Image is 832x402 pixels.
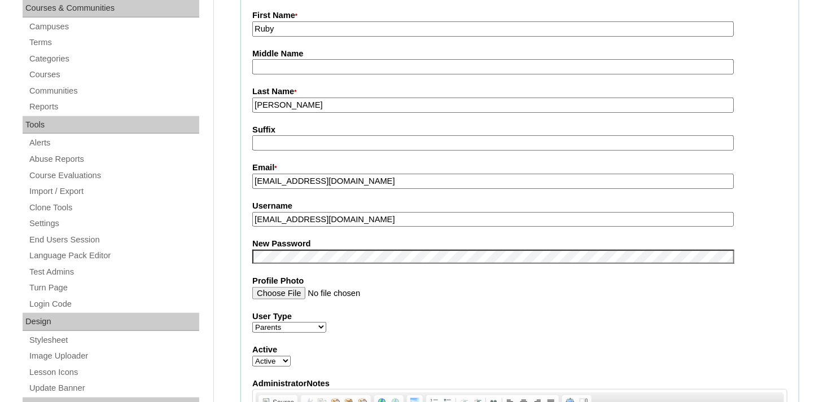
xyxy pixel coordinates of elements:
a: Alerts [28,136,199,150]
a: Import / Export [28,184,199,198]
div: Tools [23,116,199,134]
a: Categories [28,52,199,66]
a: Lesson Icons [28,365,199,379]
label: New Password [252,238,787,250]
label: Suffix [252,124,787,136]
a: End Users Session [28,233,199,247]
label: Middle Name [252,48,787,60]
label: Email [252,162,787,174]
a: Settings [28,217,199,231]
div: Design [23,313,199,331]
a: Turn Page [28,281,199,295]
label: AdministratorNotes [252,378,787,390]
a: Communities [28,84,199,98]
a: Abuse Reports [28,152,199,166]
a: Login Code [28,297,199,311]
a: Test Admins [28,265,199,279]
a: Clone Tools [28,201,199,215]
a: Terms [28,36,199,50]
label: User Type [252,311,787,323]
label: First Name [252,10,787,22]
label: Username [252,200,787,212]
label: Profile Photo [252,275,787,287]
a: Campuses [28,20,199,34]
a: Courses [28,68,199,82]
label: Last Name [252,86,787,98]
label: Active [252,344,787,356]
a: Reports [28,100,199,114]
a: Course Evaluations [28,169,199,183]
a: Image Uploader [28,349,199,363]
a: Language Pack Editor [28,249,199,263]
a: Update Banner [28,381,199,395]
a: Stylesheet [28,333,199,347]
